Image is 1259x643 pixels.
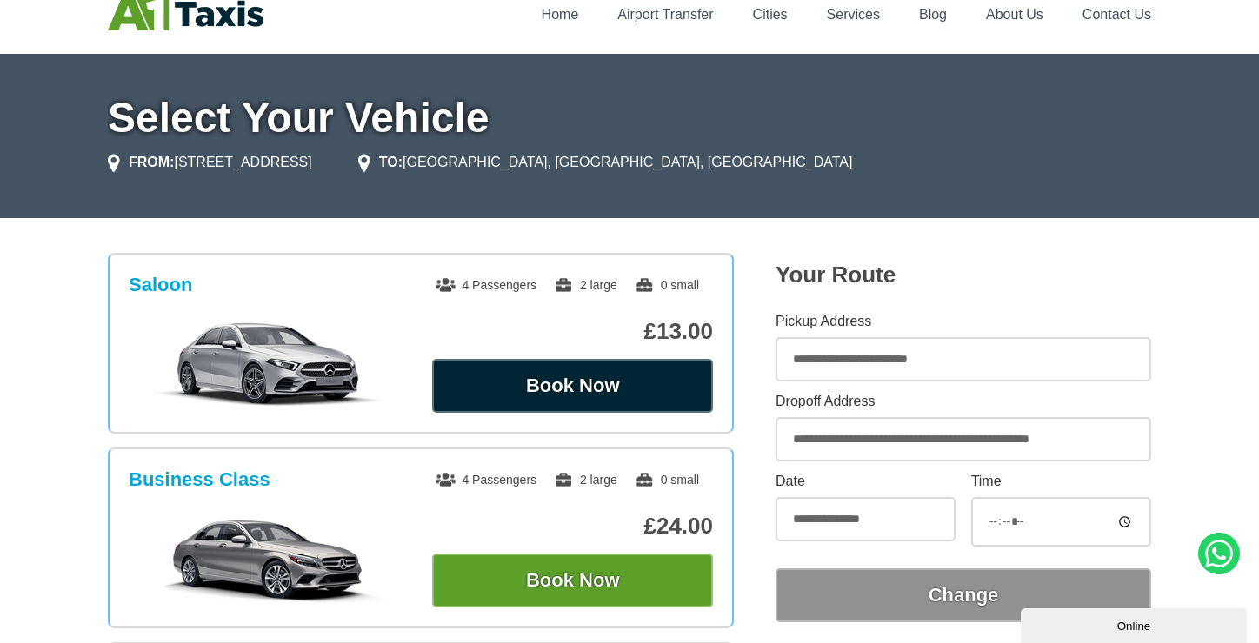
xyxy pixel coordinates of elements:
li: [GEOGRAPHIC_DATA], [GEOGRAPHIC_DATA], [GEOGRAPHIC_DATA] [358,152,853,173]
h2: Your Route [776,262,1151,288]
label: Time [971,474,1151,488]
label: Dropoff Address [776,394,1151,408]
p: £13.00 [432,318,713,345]
span: 4 Passengers [436,473,536,487]
span: 0 small [635,473,699,487]
span: 2 large [554,473,617,487]
label: Date [776,474,956,488]
h3: Business Class [129,468,270,491]
img: Business Class [138,515,400,602]
a: Contact Us [1082,7,1151,22]
span: 0 small [635,278,699,292]
li: [STREET_ADDRESS] [108,152,312,173]
span: 2 large [554,278,617,292]
strong: FROM: [129,155,174,169]
h3: Saloon [129,274,192,296]
iframe: chat widget [1021,605,1250,643]
a: Airport Transfer [617,7,713,22]
a: Blog [919,7,947,22]
a: About Us [986,7,1043,22]
a: Cities [753,7,788,22]
strong: TO: [379,155,403,169]
button: Book Now [432,359,713,413]
span: 4 Passengers [436,278,536,292]
p: £24.00 [432,513,713,540]
img: Saloon [138,321,400,408]
h1: Select Your Vehicle [108,97,1151,139]
a: Home [542,7,579,22]
button: Change [776,568,1151,622]
label: Pickup Address [776,315,1151,328]
a: Services [827,7,880,22]
button: Book Now [432,554,713,607]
